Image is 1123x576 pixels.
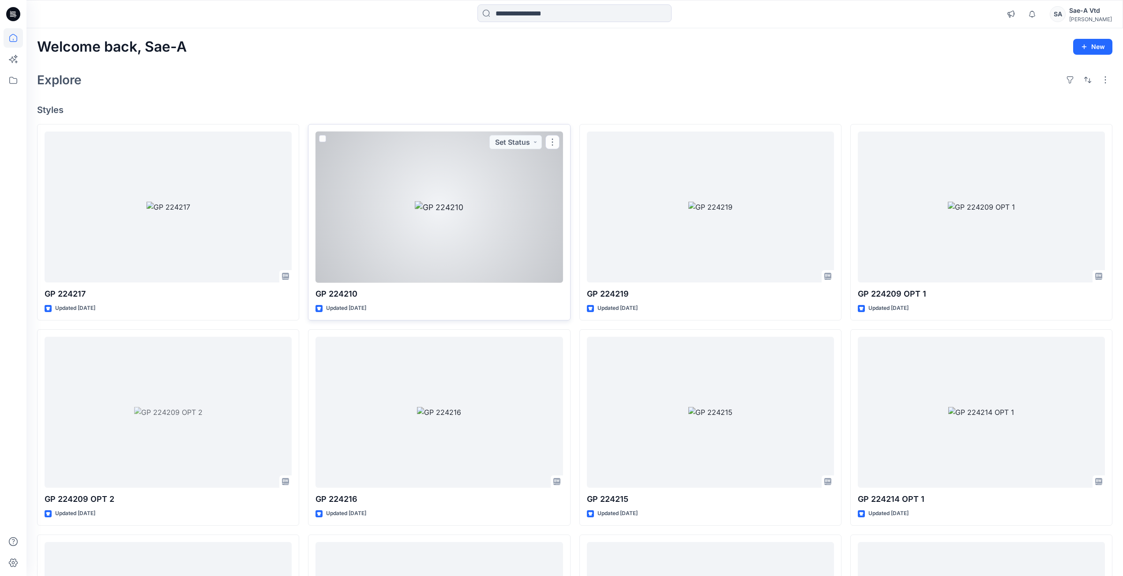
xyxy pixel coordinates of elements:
a: GP 224216 [315,337,563,488]
p: GP 224217 [45,288,292,300]
div: SA [1050,6,1066,22]
p: Updated [DATE] [55,304,95,313]
a: GP 224210 [315,132,563,283]
a: GP 224219 [587,132,834,283]
a: GP 224214 OPT 1 [858,337,1105,488]
p: GP 224215 [587,493,834,505]
p: Updated [DATE] [868,509,909,518]
h2: Explore [37,73,82,87]
h2: Welcome back, Sae-A [37,39,187,55]
p: GP 224210 [315,288,563,300]
p: GP 224219 [587,288,834,300]
a: GP 224217 [45,132,292,283]
div: [PERSON_NAME] [1069,16,1112,23]
p: GP 224214 OPT 1 [858,493,1105,505]
p: Updated [DATE] [597,509,638,518]
h4: Styles [37,105,1112,115]
a: GP 224209 OPT 1 [858,132,1105,283]
div: Sae-A Vtd [1069,5,1112,16]
p: Updated [DATE] [868,304,909,313]
a: GP 224209 OPT 2 [45,337,292,488]
p: Updated [DATE] [55,509,95,518]
p: Updated [DATE] [597,304,638,313]
p: GP 224209 OPT 1 [858,288,1105,300]
p: GP 224216 [315,493,563,505]
button: New [1073,39,1112,55]
p: Updated [DATE] [326,509,366,518]
p: GP 224209 OPT 2 [45,493,292,505]
a: GP 224215 [587,337,834,488]
p: Updated [DATE] [326,304,366,313]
